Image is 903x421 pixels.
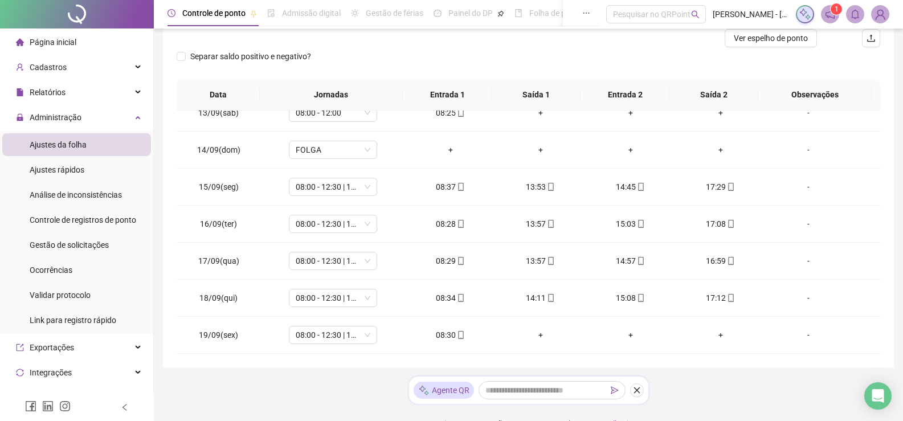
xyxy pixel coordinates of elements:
span: Folha de pagamento [529,9,602,18]
span: send [611,386,619,394]
span: mobile [636,220,645,228]
span: export [16,344,24,351]
span: Controle de ponto [182,9,246,18]
span: left [121,403,129,411]
span: bell [850,9,860,19]
div: 17:29 [685,181,757,193]
span: close [633,386,641,394]
span: 08:00 - 12:30 | 14:00 - 18:00 [296,289,370,306]
span: 17/09(qua) [198,256,239,265]
th: Entrada 1 [403,79,492,111]
span: upload [867,34,876,43]
span: 08:00 - 12:30 | 14:00 - 18:00 [296,252,370,269]
span: mobile [726,257,735,265]
span: Ver espelho de ponto [734,32,808,44]
div: 08:25 [415,107,487,119]
span: instagram [59,400,71,412]
div: - [775,107,842,119]
span: dashboard [434,9,442,17]
span: lock [16,113,24,121]
span: Controle de registros de ponto [30,215,136,224]
span: mobile [456,183,465,191]
span: 16/09(ter) [200,219,237,228]
span: 18/09(qui) [199,293,238,303]
span: Página inicial [30,38,76,47]
span: Gestão de solicitações [30,240,109,250]
span: Administração [30,113,81,122]
div: 13:57 [505,218,577,230]
span: home [16,38,24,46]
div: 15:08 [595,292,667,304]
span: 19/09(sex) [199,330,238,340]
span: mobile [636,183,645,191]
div: + [685,144,757,156]
div: 14:45 [595,181,667,193]
span: mobile [546,183,555,191]
div: 14:11 [505,292,577,304]
div: + [595,144,667,156]
div: 16:59 [685,255,757,267]
span: 08:00 - 12:00 [296,104,370,121]
span: 15/09(seg) [199,182,239,191]
span: 1 [835,5,839,13]
div: + [415,144,487,156]
span: pushpin [497,10,504,17]
div: + [505,329,577,341]
span: Ajustes rápidos [30,165,84,174]
div: 17:12 [685,292,757,304]
span: mobile [636,257,645,265]
span: mobile [726,220,735,228]
span: Análise de inconsistências [30,190,122,199]
span: facebook [25,400,36,412]
span: Validar protocolo [30,291,91,300]
div: - [775,292,842,304]
div: 14:57 [595,255,667,267]
span: mobile [456,109,465,117]
div: 13:57 [505,255,577,267]
span: Gestão de férias [366,9,423,18]
img: sparkle-icon.fc2bf0ac1784a2077858766a79e2daf3.svg [418,385,430,397]
div: - [775,181,842,193]
th: Jornadas [260,79,403,111]
span: book [514,9,522,17]
img: sparkle-icon.fc2bf0ac1784a2077858766a79e2daf3.svg [799,8,811,21]
span: file [16,88,24,96]
th: Entrada 2 [581,79,669,111]
th: Data [177,79,260,111]
div: 08:30 [415,329,487,341]
span: pushpin [250,10,257,17]
span: clock-circle [167,9,175,17]
span: mobile [546,294,555,302]
div: - [775,329,842,341]
img: 85541 [872,6,889,23]
span: [PERSON_NAME] - [PERSON_NAME] [713,8,789,21]
div: + [595,329,667,341]
span: notification [825,9,835,19]
span: Link para registro rápido [30,316,116,325]
th: Saída 1 [492,79,581,111]
sup: 1 [831,3,842,15]
div: 08:37 [415,181,487,193]
span: 08:00 - 12:30 | 14:00 - 18:00 [296,326,370,344]
span: Ocorrências [30,265,72,275]
div: + [595,107,667,119]
span: mobile [456,257,465,265]
span: mobile [726,294,735,302]
span: FOLGA [296,141,370,158]
div: 17:08 [685,218,757,230]
span: mobile [456,220,465,228]
span: Cadastros [30,63,67,72]
div: 08:34 [415,292,487,304]
div: 15:03 [595,218,667,230]
span: sun [351,9,359,17]
span: Integrações [30,368,72,377]
span: Relatórios [30,88,66,97]
div: 13:53 [505,181,577,193]
span: Ajustes da folha [30,140,87,149]
span: user-add [16,63,24,71]
div: - [775,255,842,267]
span: mobile [456,331,465,339]
span: ellipsis [582,9,590,17]
span: 08:00 - 12:30 | 14:00 - 18:00 [296,215,370,232]
div: Agente QR [414,382,474,399]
